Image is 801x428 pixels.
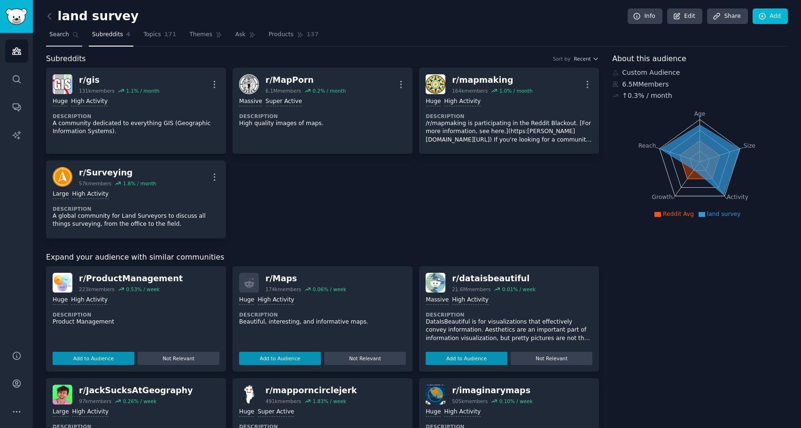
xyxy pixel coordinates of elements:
[426,113,592,119] dt: Description
[239,296,254,305] div: Huge
[426,97,441,106] div: Huge
[79,87,115,94] div: 131k members
[612,79,788,89] div: 6.5M Members
[186,27,226,47] a: Themes
[744,142,755,149] tspan: Size
[707,8,747,24] a: Share
[239,97,262,106] div: Massive
[79,286,115,293] div: 223k members
[265,74,346,86] div: r/ MapPorn
[426,296,449,305] div: Massive
[53,296,68,305] div: Huge
[79,180,111,187] div: 57k members
[53,113,219,119] dt: Description
[265,27,322,47] a: Products137
[257,296,294,305] div: High Activity
[53,206,219,212] dt: Description
[652,194,673,200] tspan: Growth
[46,9,139,24] h2: land survey
[612,53,686,65] span: About this audience
[53,119,219,136] p: A community dedicated to everything GIS (Geographic Information Systems).
[53,167,72,187] img: Surveying
[452,286,490,293] div: 21.6M members
[46,27,82,47] a: Search
[53,408,69,417] div: Large
[452,385,533,396] div: r/ imaginarymaps
[138,352,219,365] button: Not Relevant
[53,352,134,365] button: Add to Audience
[53,190,69,199] div: Large
[265,87,301,94] div: 6.1M members
[265,286,301,293] div: 174k members
[235,31,246,39] span: Ask
[265,398,301,404] div: 491k members
[667,8,702,24] a: Edit
[307,31,319,39] span: 137
[72,408,109,417] div: High Activity
[71,97,108,106] div: High Activity
[89,27,133,47] a: Subreddits4
[324,352,406,365] button: Not Relevant
[426,311,592,318] dt: Description
[46,53,86,65] span: Subreddits
[189,31,212,39] span: Themes
[239,119,406,128] p: High quality images of maps.
[123,180,156,187] div: 1.8 % / month
[79,167,156,179] div: r/ Surveying
[49,31,69,39] span: Search
[239,352,321,365] button: Add to Audience
[53,311,219,318] dt: Description
[79,273,183,285] div: r/ ProductManagement
[426,273,445,293] img: dataisbeautiful
[663,211,694,217] span: Reddit Avg
[419,68,599,154] a: mapmakingr/mapmaking164kmembers1.0% / monthHugeHigh ActivityDescription/r/mapmaking is participat...
[622,91,672,101] div: ↑ 0.3 % / month
[452,273,536,285] div: r/ dataisbeautiful
[46,68,226,154] a: gisr/gis131kmembers1.1% / monthHugeHigh ActivityDescriptionA community dedicated to everything GI...
[257,408,294,417] div: Super Active
[574,55,591,62] span: Recent
[502,286,536,293] div: 0.01 % / week
[239,318,406,326] p: Beautiful, interesting, and informative maps.
[239,385,259,404] img: mapporncirclejerk
[426,408,441,417] div: Huge
[452,398,488,404] div: 505k members
[79,398,111,404] div: 97k members
[727,194,748,200] tspan: Activity
[511,352,592,365] button: Not Relevant
[53,318,219,326] p: Product Management
[79,74,159,86] div: r/ gis
[313,286,346,293] div: 0.06 % / week
[638,142,656,149] tspan: Reach
[312,87,346,94] div: 0.2 % / month
[265,273,346,285] div: r/ Maps
[499,398,533,404] div: 0.10 % / week
[46,252,224,263] span: Expand your audience with similar communities
[46,160,226,238] a: Surveyingr/Surveying57kmembers1.8% / monthLargeHigh ActivityDescriptionA global community for Lan...
[53,385,72,404] img: JackSucksAtGeography
[140,27,179,47] a: Topics171
[426,385,445,404] img: imaginarymaps
[79,385,193,396] div: r/ JackSucksAtGeography
[53,74,72,94] img: gis
[265,97,302,106] div: Super Active
[444,408,481,417] div: High Activity
[239,311,406,318] dt: Description
[92,31,123,39] span: Subreddits
[452,296,489,305] div: High Activity
[126,286,159,293] div: 0.53 % / week
[694,111,706,117] tspan: Age
[123,398,156,404] div: 0.26 % / week
[53,212,219,229] p: A global community for Land Surveyors to discuss all things surveying, from the office to the field.
[426,74,445,94] img: mapmaking
[444,97,481,106] div: High Activity
[452,74,532,86] div: r/ mapmaking
[707,211,741,217] span: land survey
[612,68,788,78] div: Custom Audience
[269,31,294,39] span: Products
[53,273,72,293] img: ProductManagement
[233,68,412,154] a: MapPornr/MapPorn6.1Mmembers0.2% / monthMassiveSuper ActiveDescriptionHigh quality images of maps.
[426,318,592,343] p: DataIsBeautiful is for visualizations that effectively convey information. Aesthetics are an impo...
[71,296,108,305] div: High Activity
[574,55,599,62] button: Recent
